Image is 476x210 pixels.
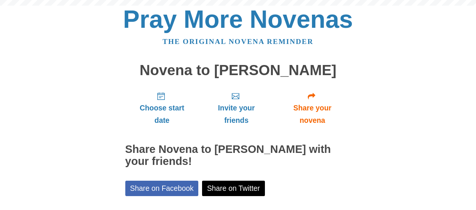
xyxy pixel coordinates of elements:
[125,86,199,130] a: Choose start date
[125,181,199,196] a: Share on Facebook
[133,102,192,127] span: Choose start date
[199,86,274,130] a: Invite your friends
[281,102,344,127] span: Share your novena
[206,102,266,127] span: Invite your friends
[163,38,313,45] a: The original novena reminder
[125,144,351,168] h2: Share Novena to [PERSON_NAME] with your friends!
[123,5,353,33] a: Pray More Novenas
[274,86,351,130] a: Share your novena
[202,181,265,196] a: Share on Twitter
[125,62,351,79] h1: Novena to [PERSON_NAME]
